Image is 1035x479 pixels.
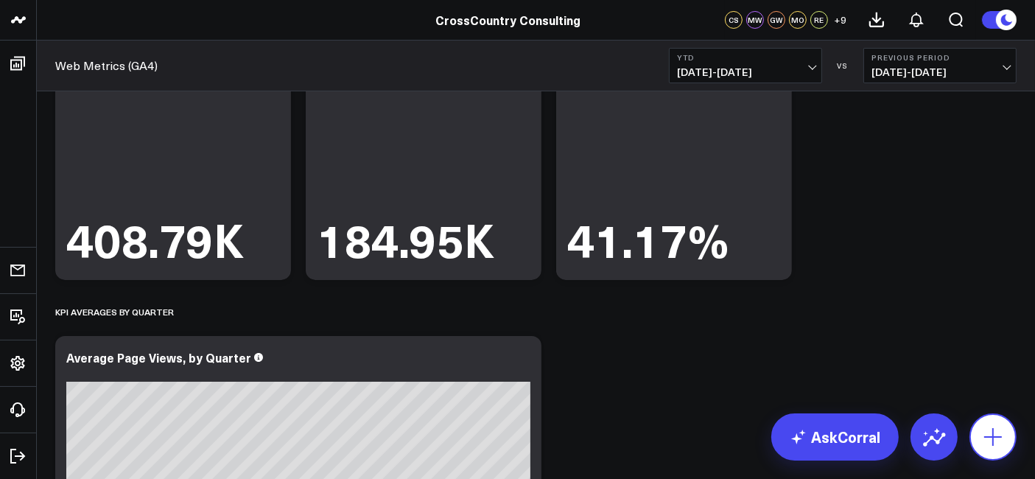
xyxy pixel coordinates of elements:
b: YTD [677,53,814,62]
div: MO [789,11,807,29]
a: AskCorral [771,413,899,461]
div: GW [768,11,785,29]
div: Average Page Views, by Quarter [66,349,251,366]
div: 41.17% [567,216,729,262]
button: +9 [832,11,849,29]
span: [DATE] - [DATE] [871,66,1008,78]
button: Previous Period[DATE]-[DATE] [863,48,1017,83]
a: CrossCountry Consulting [436,12,581,28]
div: VS [829,61,856,70]
span: + 9 [835,15,847,25]
div: 184.95K [317,216,494,262]
div: KPI Averages By Quarter [55,295,174,329]
b: Previous Period [871,53,1008,62]
button: YTD[DATE]-[DATE] [669,48,822,83]
div: CS [725,11,743,29]
a: Web Metrics (GA4) [55,57,158,74]
span: [DATE] - [DATE] [677,66,814,78]
div: 408.79K [66,216,244,262]
div: MW [746,11,764,29]
div: RE [810,11,828,29]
